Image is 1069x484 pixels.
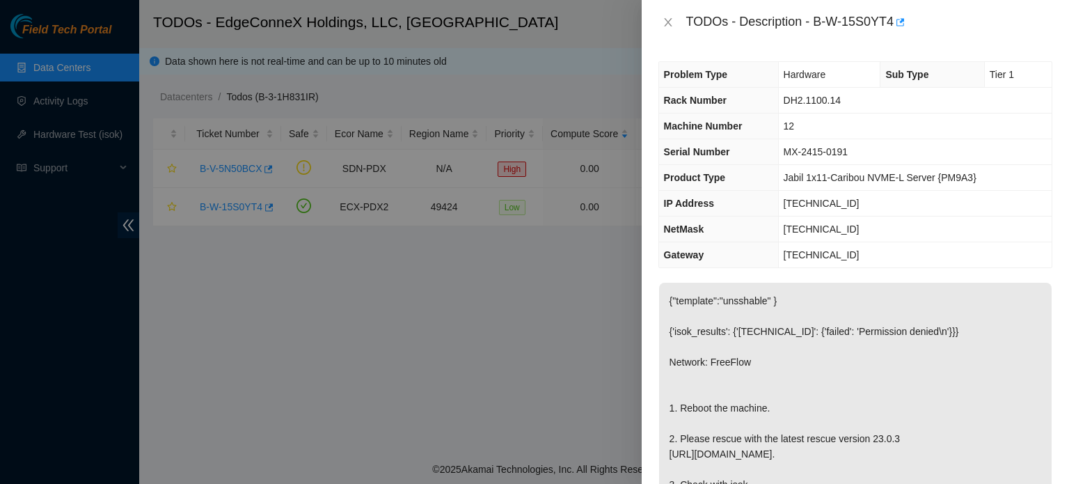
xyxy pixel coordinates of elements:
div: TODOs - Description - B-W-15S0YT4 [686,11,1052,33]
span: [TECHNICAL_ID] [784,198,860,209]
span: IP Address [664,198,714,209]
span: Hardware [784,69,826,80]
span: Sub Type [885,69,928,80]
span: Rack Number [664,95,727,106]
span: Jabil 1x11-Caribou NVME-L Server {PM9A3} [784,172,976,183]
span: 12 [784,120,795,132]
span: Serial Number [664,146,730,157]
span: [TECHNICAL_ID] [784,249,860,260]
button: Close [658,16,678,29]
span: Product Type [664,172,725,183]
span: Problem Type [664,69,728,80]
span: Machine Number [664,120,743,132]
span: Tier 1 [990,69,1014,80]
span: MX-2415-0191 [784,146,848,157]
span: [TECHNICAL_ID] [784,224,860,235]
span: DH2.1100.14 [784,95,841,106]
span: Gateway [664,249,704,260]
span: close [663,17,674,28]
span: NetMask [664,224,704,235]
